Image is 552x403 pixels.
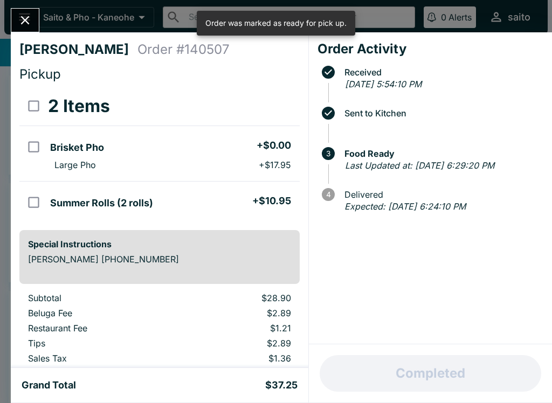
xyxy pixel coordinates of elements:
[22,379,76,392] h5: Grand Total
[339,149,543,158] span: Food Ready
[344,201,466,212] em: Expected: [DATE] 6:24:10 PM
[205,14,347,32] div: Order was marked as ready for pick up.
[19,41,137,58] h4: [PERSON_NAME]
[326,149,330,158] text: 3
[28,308,168,318] p: Beluga Fee
[48,95,110,117] h3: 2 Items
[28,254,291,265] p: [PERSON_NAME] [PHONE_NUMBER]
[19,66,61,82] span: Pickup
[326,190,330,199] text: 4
[28,239,291,249] h6: Special Instructions
[19,87,300,221] table: orders table
[54,159,96,170] p: Large Pho
[318,41,543,57] h4: Order Activity
[28,323,168,333] p: Restaurant Fee
[28,338,168,349] p: Tips
[11,9,39,32] button: Close
[345,160,494,171] em: Last Updated at: [DATE] 6:29:20 PM
[28,293,168,303] p: Subtotal
[50,197,153,210] h5: Summer Rolls (2 rolls)
[345,79,422,89] em: [DATE] 5:54:10 PM
[50,141,104,154] h5: Brisket Pho
[339,67,543,77] span: Received
[185,293,291,303] p: $28.90
[185,353,291,364] p: $1.36
[185,323,291,333] p: $1.21
[339,190,543,199] span: Delivered
[259,159,291,170] p: + $17.95
[257,139,291,152] h5: + $0.00
[137,41,230,58] h4: Order # 140507
[185,338,291,349] p: $2.89
[339,108,543,118] span: Sent to Kitchen
[185,308,291,318] p: $2.89
[28,353,168,364] p: Sales Tax
[252,194,291,207] h5: + $10.95
[265,379,298,392] h5: $37.25
[19,293,300,368] table: orders table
